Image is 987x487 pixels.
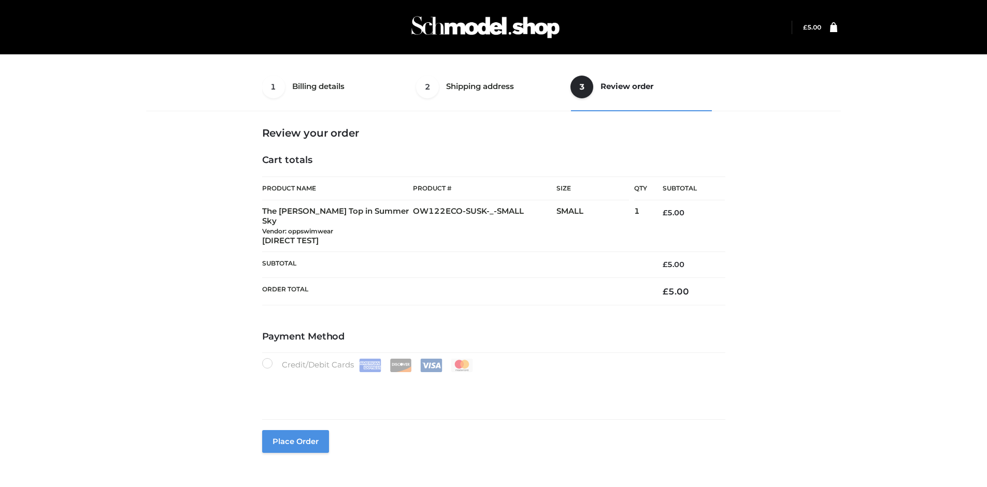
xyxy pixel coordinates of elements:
a: £5.00 [803,23,821,31]
th: Size [556,177,629,200]
th: Subtotal [647,177,725,200]
th: Product # [413,176,556,200]
td: 1 [634,200,647,252]
img: Mastercard [451,359,473,372]
span: £ [663,260,667,269]
td: SMALL [556,200,634,252]
bdi: 5.00 [663,208,684,217]
bdi: 5.00 [663,286,689,297]
span: £ [663,286,668,297]
label: Credit/Debit Cards [262,358,474,372]
bdi: 5.00 [663,260,684,269]
span: £ [663,208,667,217]
img: Amex [359,359,381,372]
img: Visa [420,359,442,372]
th: Subtotal [262,252,648,277]
th: Order Total [262,277,648,305]
th: Qty [634,176,647,200]
h4: Payment Method [262,331,725,343]
td: The [PERSON_NAME] Top in Summer Sky [DIRECT TEST] [262,200,413,252]
img: Schmodel Admin 964 [408,7,563,48]
td: OW122ECO-SUSK-_-SMALL [413,200,556,252]
bdi: 5.00 [803,23,821,31]
th: Product Name [262,176,413,200]
span: £ [803,23,807,31]
h3: Review your order [262,127,725,139]
button: Place order [262,430,329,453]
small: Vendor: oppswimwear [262,227,333,235]
iframe: Secure payment input frame [260,370,723,408]
h4: Cart totals [262,155,725,166]
img: Discover [390,359,412,372]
